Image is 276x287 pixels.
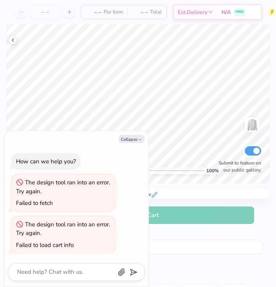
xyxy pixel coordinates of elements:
span: FREE [235,9,244,15]
div: Failed to load cart info [16,241,74,249]
span: – – [132,8,148,16]
div: How can we help you? [16,157,76,165]
span: Est. Delivery [178,8,207,16]
input: – – [30,5,60,19]
span: Per Item [104,8,123,16]
label: Submit to feature on our public gallery. [214,159,261,173]
span: – – [86,8,101,16]
div: The design tool ran into an error. Try again. [16,220,110,237]
span: Total [150,8,162,16]
span: 100 % [206,167,219,174]
span: N/A [221,8,231,16]
img: Back [246,119,258,131]
div: Failed to fetch [16,199,53,207]
button: Collapse [119,135,145,143]
div: The design tool ran into an error. Try again. [16,178,110,195]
